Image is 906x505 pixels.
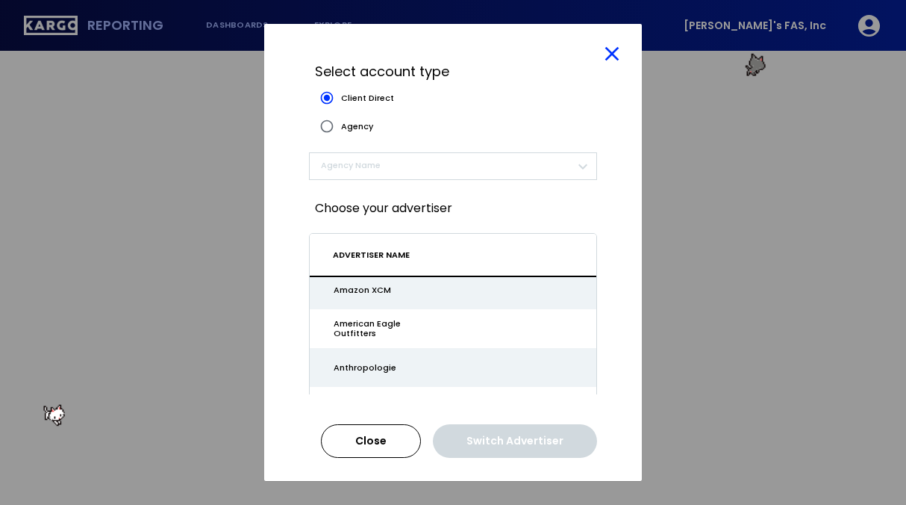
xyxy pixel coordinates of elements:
span: ADVERTISER NAME [333,249,410,261]
span: Client Direct [341,93,394,103]
span: ​ [321,158,573,175]
p: Select account type [315,59,591,84]
p: Choose your advertiser [309,180,597,233]
div: Anthropologie [334,363,466,373]
img: DotCOJWLlntdFWhp3DWEcxrvALsCuwKswAu+Ia0h0Ja+WwAAAABJRU5ErkJggg== [34,399,72,436]
div: Close [355,436,387,445]
button: Close [321,424,421,458]
div: Amazon XCM [334,285,466,295]
div: American Eagle Outfitters [334,319,466,338]
span: Agency [341,122,373,131]
img: IxFAUjD2fQEoDhQHFnfgB7DjoSGQe2XIAAAAAElFTkSuQmCC [737,48,775,85]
